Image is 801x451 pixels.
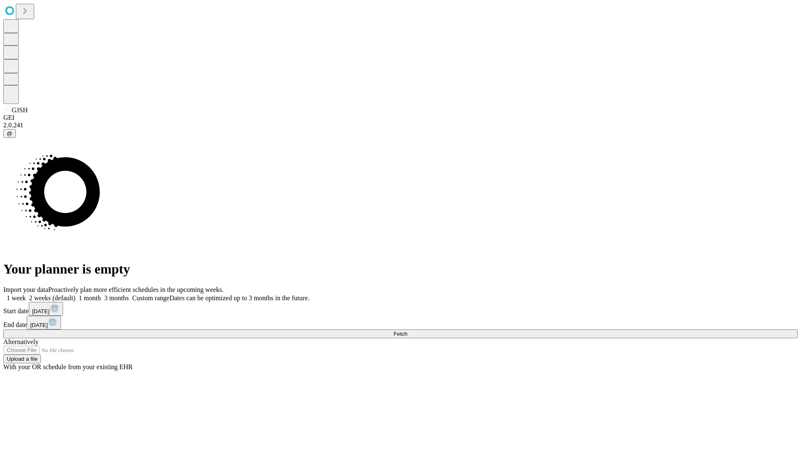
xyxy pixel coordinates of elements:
span: 1 week [7,294,26,302]
span: Dates can be optimized up to 3 months in the future. [169,294,309,302]
span: 3 months [104,294,129,302]
div: Start date [3,302,798,316]
h1: Your planner is empty [3,261,798,277]
span: Custom range [132,294,169,302]
button: Fetch [3,329,798,338]
div: End date [3,316,798,329]
span: With your OR schedule from your existing EHR [3,363,133,370]
button: @ [3,129,16,138]
span: Alternatively [3,338,38,345]
span: [DATE] [30,322,48,328]
div: 2.0.241 [3,122,798,129]
span: Proactively plan more efficient schedules in the upcoming weeks. [48,286,224,293]
span: Fetch [393,331,407,337]
span: @ [7,130,13,137]
span: 1 month [79,294,101,302]
span: GJSH [12,106,28,114]
span: 2 weeks (default) [29,294,76,302]
span: [DATE] [32,308,50,314]
button: [DATE] [27,316,61,329]
button: [DATE] [29,302,63,316]
div: GEI [3,114,798,122]
button: Upload a file [3,355,41,363]
span: Import your data [3,286,48,293]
